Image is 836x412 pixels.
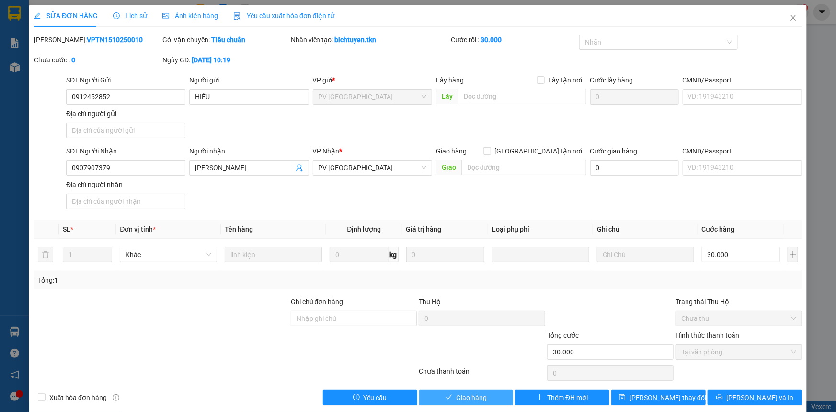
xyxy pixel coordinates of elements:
span: Thêm ĐH mới [547,392,588,403]
span: Xuất hóa đơn hàng [46,392,111,403]
span: [GEOGRAPHIC_DATA] tận nơi [491,146,586,156]
span: Chưa thu [681,311,796,326]
input: Dọc đường [458,89,586,104]
div: VP gửi [313,75,432,85]
button: checkGiao hàng [419,390,514,405]
div: Chưa thanh toán [418,366,547,383]
input: Cước giao hàng [590,160,679,176]
button: Close [780,5,807,32]
span: user-add [296,164,303,172]
input: Địa chỉ của người gửi [66,123,185,138]
div: Địa chỉ người nhận [66,179,185,190]
span: Yêu cầu [364,392,387,403]
span: clock-circle [113,12,120,19]
div: CMND/Passport [683,146,802,156]
button: printer[PERSON_NAME] và In [708,390,802,405]
span: VP Nhận [313,147,340,155]
span: save [619,394,626,401]
div: Người nhận [189,146,309,156]
span: Giao hàng [456,392,487,403]
div: Tổng: 1 [38,275,323,285]
input: 0 [406,247,484,262]
div: CMND/Passport [683,75,802,85]
span: SỬA ĐƠN HÀNG [34,12,98,20]
label: Hình thức thanh toán [676,331,739,339]
div: SĐT Người Gửi [66,75,185,85]
span: Tổng cước [547,331,579,339]
button: save[PERSON_NAME] thay đổi [611,390,706,405]
span: edit [34,12,41,19]
span: printer [716,394,723,401]
button: exclamation-circleYêu cầu [323,390,417,405]
span: close [790,14,797,22]
div: Ngày GD: [162,55,289,65]
div: Nhân viên tạo: [291,35,449,45]
b: Tiêu chuẩn [211,36,245,44]
div: Gói vận chuyển: [162,35,289,45]
button: delete [38,247,53,262]
div: Trạng thái Thu Hộ [676,296,802,307]
span: Giá trị hàng [406,225,442,233]
div: Địa chỉ người gửi [66,108,185,119]
span: plus [537,394,543,401]
span: [PERSON_NAME] và In [727,392,794,403]
b: [DATE] 10:19 [192,56,230,64]
label: Cước lấy hàng [590,76,633,84]
b: VPTN1510250010 [87,36,143,44]
th: Ghi chú [593,220,698,239]
label: Ghi chú đơn hàng [291,298,344,306]
span: info-circle [113,394,119,401]
span: exclamation-circle [353,394,360,401]
span: SL [63,225,70,233]
input: Địa chỉ của người nhận [66,194,185,209]
span: Giao [436,160,461,175]
span: [PERSON_NAME] thay đổi [630,392,706,403]
input: VD: Bàn, Ghế [225,247,322,262]
span: Khác [126,247,211,262]
div: SĐT Người Nhận [66,146,185,156]
input: Ghi chú đơn hàng [291,311,417,326]
span: Thu Hộ [419,298,441,306]
span: PV Tây Ninh [319,90,426,104]
th: Loại phụ phí [488,220,593,239]
span: Lấy tận nơi [545,75,586,85]
span: Định lượng [347,225,381,233]
span: Đơn vị tính [120,225,156,233]
span: picture [162,12,169,19]
button: plus [788,247,798,262]
div: Cước rồi : [451,35,577,45]
span: Ảnh kiện hàng [162,12,218,20]
span: Lịch sử [113,12,147,20]
b: 0 [71,56,75,64]
b: bichtuyen.tkn [335,36,377,44]
input: Ghi Chú [597,247,694,262]
span: Yêu cầu xuất hóa đơn điện tử [233,12,334,20]
div: [PERSON_NAME]: [34,35,160,45]
span: Tên hàng [225,225,253,233]
input: Cước lấy hàng [590,89,679,105]
span: Giao hàng [436,147,467,155]
span: check [446,394,452,401]
span: PV Phước Đông [319,161,426,175]
div: Người gửi [189,75,309,85]
span: kg [389,247,399,262]
input: Dọc đường [461,160,586,175]
span: Lấy hàng [436,76,464,84]
label: Cước giao hàng [590,147,638,155]
span: Tại văn phòng [681,345,796,359]
img: icon [233,12,241,20]
button: plusThêm ĐH mới [515,390,609,405]
div: Chưa cước : [34,55,160,65]
span: Cước hàng [702,225,735,233]
span: Lấy [436,89,458,104]
b: 30.000 [481,36,502,44]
